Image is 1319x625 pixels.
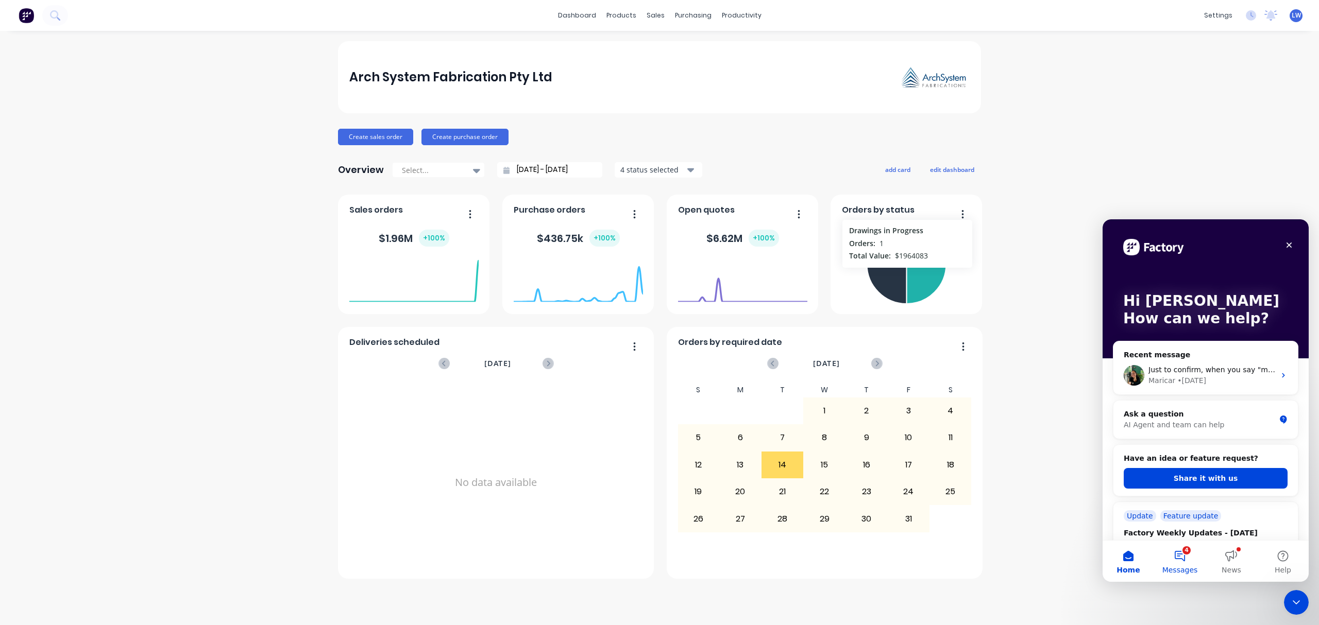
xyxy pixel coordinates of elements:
div: UpdateFeature updateFactory Weekly Updates - [DATE] [10,282,196,341]
div: 11 [930,425,971,450]
div: 18 [930,452,971,478]
div: 2 [846,398,887,424]
div: 26 [678,506,719,531]
div: 8 [804,425,845,450]
div: productivity [717,8,767,23]
button: News [103,321,155,362]
span: Sales orders [349,204,403,216]
div: 20 [720,479,761,505]
a: dashboard [553,8,601,23]
div: Maricar [46,156,73,167]
div: 1 [804,398,845,424]
span: Open quotes [678,204,735,216]
div: $ 6.62M [706,230,779,247]
div: 21 [762,479,803,505]
div: Update [21,291,54,302]
span: Purchase orders [514,204,585,216]
img: Arch System Fabrication Pty Ltd [898,64,970,91]
iframe: Intercom live chat [1103,219,1309,582]
div: 16 [846,452,887,478]
span: Orders by required date [678,336,782,349]
button: add card [878,163,917,176]
div: M [719,383,762,397]
div: 22 [804,479,845,505]
button: Help [155,321,206,362]
div: Close [177,16,196,35]
div: S [678,383,720,397]
div: Overview [338,160,384,180]
button: edit dashboard [923,163,981,176]
iframe: Intercom live chat [1284,590,1309,615]
div: S [929,383,972,397]
div: • [DATE] [75,156,104,167]
div: 12 [678,452,719,478]
div: purchasing [670,8,717,23]
div: 5 [678,425,719,450]
div: 29 [804,506,845,531]
span: Home [14,347,37,354]
div: 19 [678,479,719,505]
span: [DATE] [813,358,840,369]
div: W [803,383,845,397]
span: Messages [60,347,95,354]
div: 9 [846,425,887,450]
div: Feature update [58,291,119,302]
div: 4 [930,398,971,424]
div: settings [1199,8,1238,23]
div: T [845,383,888,397]
div: products [601,8,641,23]
div: 17 [888,452,929,478]
div: 14 [762,452,803,478]
span: Orders by status [842,204,915,216]
span: [DATE] [484,358,511,369]
div: + 100 % [419,230,449,247]
span: LW [1292,11,1301,20]
span: Help [172,347,189,354]
div: 6 [720,425,761,450]
div: No data available [349,383,643,582]
div: 10 [888,425,929,450]
span: Just to confirm, when you say "move all records", are you referring specifically to the pricing d... [46,146,594,154]
div: T [762,383,804,397]
button: Share it with us [21,249,185,269]
button: Create purchase order [421,129,509,145]
div: Ask a questionAI Agent and team can help [10,181,196,220]
div: 24 [888,479,929,505]
div: 31 [888,506,929,531]
div: 13 [720,452,761,478]
button: 4 status selected [615,162,702,178]
div: Arch System Fabrication Pty Ltd [349,67,552,88]
button: Messages [52,321,103,362]
div: + 100 % [749,230,779,247]
button: Create sales order [338,129,413,145]
span: News [119,347,139,354]
div: 23 [846,479,887,505]
h2: Have an idea or feature request? [21,234,185,245]
div: Factory Weekly Updates - [DATE] [21,308,166,319]
div: 15 [804,452,845,478]
div: $ 1.96M [379,230,449,247]
div: $ 436.75k [537,230,620,247]
div: 7 [762,425,803,450]
div: 3 [888,398,929,424]
div: 30 [846,506,887,531]
div: 25 [930,479,971,505]
div: + 100 % [589,230,620,247]
div: F [887,383,929,397]
img: Factory [19,8,34,23]
div: sales [641,8,670,23]
div: 4 status selected [620,164,685,175]
div: 28 [762,506,803,531]
div: Ask a question [21,189,173,200]
div: AI Agent and team can help [21,200,173,211]
div: 27 [720,506,761,531]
